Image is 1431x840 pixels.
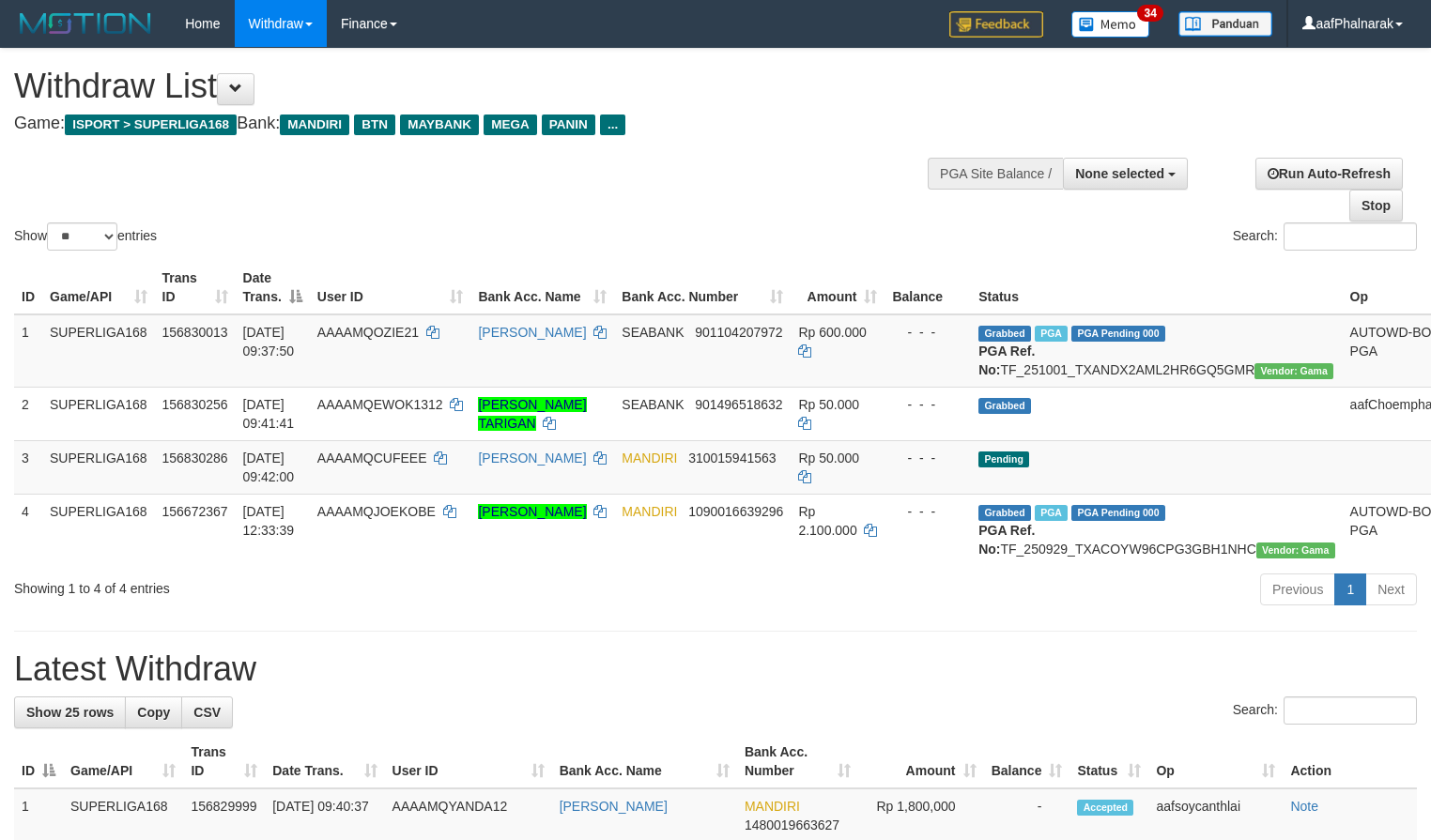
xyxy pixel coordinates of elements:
div: - - - [892,449,963,467]
b: PGA Ref. No: [978,344,1035,377]
span: Rp 600.000 [798,325,866,340]
div: PGA Site Balance / [928,158,1063,190]
span: 156830013 [162,325,228,340]
span: Marked by aafsengchandara [1035,505,1068,521]
span: MANDIRI [622,504,677,519]
td: 4 [14,494,42,566]
span: Copy 1480019663627 to clipboard [745,817,839,832]
input: Search: [1284,696,1417,725]
span: Grabbed [978,326,1031,342]
div: Showing 1 to 4 of 4 entries [14,572,582,598]
span: Copy 901104207972 to clipboard [695,325,782,340]
th: Date Trans.: activate to sort column ascending [265,735,384,788]
a: [PERSON_NAME] [478,504,586,519]
a: Previous [1260,573,1335,605]
span: Copy 901496518632 to clipboard [695,397,782,412]
th: Date Trans.: activate to sort column descending [236,261,310,314]
span: 156830286 [162,451,228,466]
span: AAAAMQCUFEEE [317,451,427,466]
th: ID: activate to sort column descending [14,735,63,788]
span: MAYBANK [400,115,479,135]
th: Amount: activate to sort column ascending [791,261,885,314]
span: Marked by aafsengchandara [1035,326,1068,342]
span: SEABANK [622,397,684,412]
td: 1 [14,314,42,388]
a: [PERSON_NAME] [478,451,586,466]
b: PGA Ref. No: [978,523,1035,557]
span: Rp 50.000 [798,397,859,412]
span: Accepted [1077,800,1133,816]
span: ISPORT > SUPERLIGA168 [65,115,237,135]
span: SEABANK [622,325,684,340]
a: [PERSON_NAME] [560,799,668,814]
th: Op: activate to sort column ascending [1148,735,1283,788]
a: [PERSON_NAME] [478,325,586,340]
h1: Latest Withdraw [14,650,1417,688]
span: Vendor URL: https://trx31.1velocity.biz [1256,542,1335,558]
span: MEGA [484,115,537,135]
span: Copy 1090016639296 to clipboard [688,504,783,519]
select: Showentries [47,222,117,251]
label: Search: [1233,222,1417,251]
a: [PERSON_NAME] TARIGAN [478,397,586,431]
span: [DATE] 09:41:41 [243,397,295,431]
img: MOTION_logo.png [14,9,157,38]
img: panduan.png [1178,11,1272,37]
div: - - - [892,502,963,521]
th: Trans ID: activate to sort column ascending [155,261,236,314]
span: BTN [354,115,395,135]
span: 156830256 [162,397,228,412]
th: Bank Acc. Number: activate to sort column ascending [614,261,791,314]
span: Vendor URL: https://trx31.1velocity.biz [1254,363,1333,379]
a: Run Auto-Refresh [1255,158,1403,190]
span: MANDIRI [622,451,677,466]
a: Copy [125,696,182,728]
span: PANIN [542,115,595,135]
span: Rp 2.100.000 [798,504,856,538]
th: Action [1283,735,1417,788]
span: PGA Pending [1071,505,1165,521]
td: SUPERLIGA168 [42,314,155,388]
td: TF_250929_TXACOYW96CPG3GBH1NHC [971,494,1342,566]
td: SUPERLIGA168 [42,494,155,566]
th: Balance [885,261,971,314]
div: - - - [892,323,963,342]
th: Amount: activate to sort column ascending [858,735,983,788]
span: 156672367 [162,504,228,519]
th: Game/API: activate to sort column ascending [63,735,183,788]
a: Stop [1349,190,1403,221]
span: Copy 310015941563 to clipboard [688,451,776,466]
span: AAAAMQOZIE21 [317,325,419,340]
span: 34 [1137,5,1162,22]
td: 2 [14,387,42,440]
td: TF_251001_TXANDX2AML2HR6GQ5GMR [971,314,1342,388]
span: Copy [137,705,170,720]
th: Status [971,261,1342,314]
label: Search: [1233,696,1417,725]
a: CSV [181,696,233,728]
h1: Withdraw List [14,68,935,105]
div: - - - [892,395,963,414]
span: Rp 50.000 [798,451,859,466]
span: ... [600,115,625,135]
span: [DATE] 09:37:50 [243,325,295,359]
a: Note [1290,799,1318,814]
a: Next [1365,573,1417,605]
th: Trans ID: activate to sort column ascending [183,735,265,788]
label: Show entries [14,222,157,251]
th: User ID: activate to sort column ascending [385,735,552,788]
span: Grabbed [978,505,1031,521]
th: User ID: activate to sort column ascending [310,261,471,314]
th: Bank Acc. Name: activate to sort column ascending [470,261,614,314]
span: AAAAMQEWOK1312 [317,397,443,412]
input: Search: [1284,222,1417,251]
span: [DATE] 12:33:39 [243,504,295,538]
span: CSV [193,705,221,720]
span: None selected [1075,166,1164,181]
img: Button%20Memo.svg [1071,11,1150,38]
span: [DATE] 09:42:00 [243,451,295,484]
span: Pending [978,451,1029,467]
th: Bank Acc. Name: activate to sort column ascending [552,735,737,788]
th: ID [14,261,42,314]
span: Grabbed [978,398,1031,414]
